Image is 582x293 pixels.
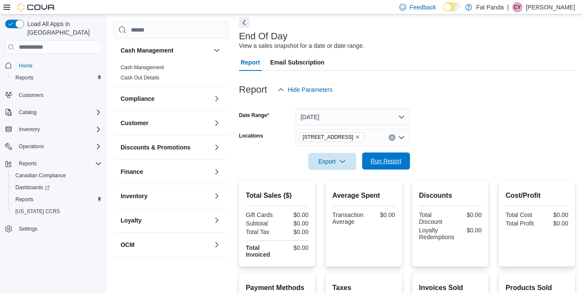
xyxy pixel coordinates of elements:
h3: Finance [121,167,143,176]
button: Operations [2,141,105,152]
span: Reports [15,196,33,203]
button: [US_STATE] CCRS [9,205,105,217]
span: [STREET_ADDRESS] [303,133,354,141]
h2: Average Spent [332,190,395,201]
div: $0.00 [279,211,308,218]
a: Dashboards [12,182,53,193]
button: Reports [2,158,105,170]
span: 239 Manitoba Ave - Selkirk [299,132,364,142]
div: $0.00 [279,229,308,235]
span: Customers [19,92,44,99]
span: Reports [19,160,37,167]
button: Cash Management [121,46,210,55]
button: Hide Parameters [274,81,336,98]
span: Settings [15,223,102,234]
div: Total Discount [419,211,449,225]
h2: Total Sales ($) [246,190,309,201]
a: Home [15,61,36,71]
span: Settings [19,226,37,232]
h2: Payment Methods [246,283,309,293]
div: Total Profit [505,220,535,227]
h2: Cost/Profit [505,190,568,201]
button: Catalog [15,107,40,117]
span: Operations [15,141,102,152]
p: [PERSON_NAME] [526,2,575,12]
input: Dark Mode [443,3,461,12]
button: Settings [2,223,105,235]
button: Canadian Compliance [9,170,105,182]
span: Inventory [19,126,40,133]
button: Customer [121,119,210,127]
a: Canadian Compliance [12,170,69,181]
div: Subtotal [246,220,275,227]
div: $0.00 [279,220,308,227]
img: Cova [17,3,56,12]
div: Total Tax [246,229,275,235]
strong: Total Invoiced [246,244,270,258]
span: Customers [15,90,102,100]
label: Locations [239,132,263,139]
a: Cash Management [121,64,164,70]
h3: Loyalty [121,216,142,225]
span: Feedback [410,3,436,12]
div: $0.00 [539,211,568,218]
button: Inventory [121,192,210,200]
button: Catalog [2,106,105,118]
button: Discounts & Promotions [121,143,210,152]
span: Home [15,60,102,70]
span: Hide Parameters [288,85,333,94]
button: OCM [212,240,222,250]
span: Cash Out Details [121,74,160,81]
span: Washington CCRS [12,206,102,217]
a: Settings [15,224,41,234]
span: Load All Apps in [GEOGRAPHIC_DATA] [24,20,102,37]
span: Email Subscription [270,54,325,71]
h3: Cash Management [121,46,174,55]
a: Customers [15,90,47,100]
span: Reports [15,74,33,81]
div: Loyalty Redemptions [419,227,455,240]
button: Operations [15,141,47,152]
span: Reports [12,194,102,205]
button: Cash Management [212,45,222,56]
button: Open list of options [398,134,405,141]
div: $0.00 [458,227,482,234]
h2: Discounts [419,190,482,201]
a: Reports [12,73,37,83]
div: Transaction Average [332,211,363,225]
button: Finance [212,167,222,177]
button: Discounts & Promotions [212,142,222,152]
div: $0.00 [452,211,482,218]
span: Catalog [19,109,36,116]
span: Home [19,62,32,69]
p: | [507,2,509,12]
label: Date Range [239,112,269,119]
button: Reports [9,193,105,205]
h2: Products Sold [505,283,568,293]
button: Inventory [15,124,43,135]
button: Clear input [389,134,396,141]
button: Customer [212,118,222,128]
span: Canadian Compliance [12,170,102,181]
span: Catalog [15,107,102,117]
button: Finance [121,167,210,176]
button: Reports [9,72,105,84]
span: [US_STATE] CCRS [15,208,60,215]
h3: Discounts & Promotions [121,143,190,152]
span: Reports [12,73,102,83]
button: Reports [15,158,40,169]
button: Compliance [121,94,210,103]
span: Reports [15,158,102,169]
h3: Report [239,85,267,95]
div: Gift Cards [246,211,275,218]
button: Export [308,153,356,170]
p: Fat Panda [476,2,504,12]
div: Total Cost [505,211,535,218]
div: $0.00 [367,211,395,218]
span: Operations [19,143,44,150]
h3: OCM [121,240,135,249]
h3: Compliance [121,94,154,103]
button: Next [239,18,249,28]
button: Loyalty [212,215,222,226]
